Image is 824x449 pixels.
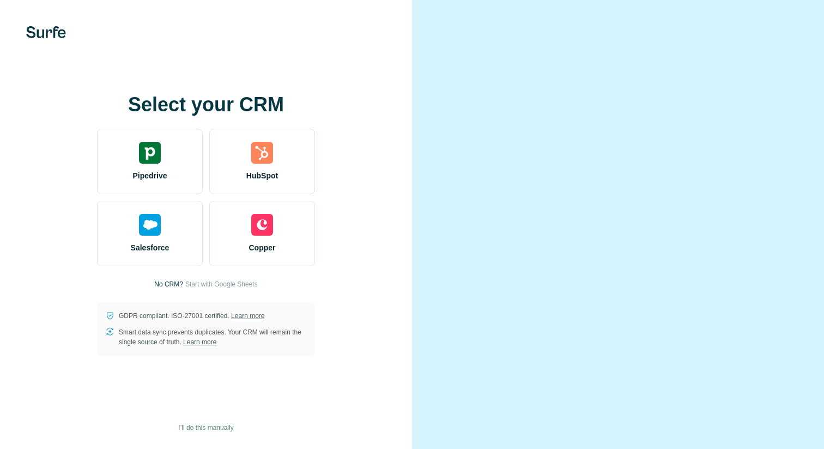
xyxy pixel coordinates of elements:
p: GDPR compliant. ISO-27001 certified. [119,311,264,321]
a: Learn more [183,338,216,346]
span: Salesforce [131,242,169,253]
img: pipedrive's logo [139,142,161,164]
img: hubspot's logo [251,142,273,164]
button: Start with Google Sheets [185,279,258,289]
img: copper's logo [251,214,273,236]
a: Learn more [231,312,264,320]
span: I’ll do this manually [178,423,233,433]
span: Copper [249,242,276,253]
button: I’ll do this manually [171,420,241,436]
span: Pipedrive [132,170,167,181]
p: Smart data sync prevents duplicates. Your CRM will remain the single source of truth. [119,327,306,347]
img: Surfe's logo [26,26,66,38]
p: No CRM? [154,279,183,289]
h1: Select your CRM [97,94,315,116]
img: salesforce's logo [139,214,161,236]
span: HubSpot [246,170,278,181]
